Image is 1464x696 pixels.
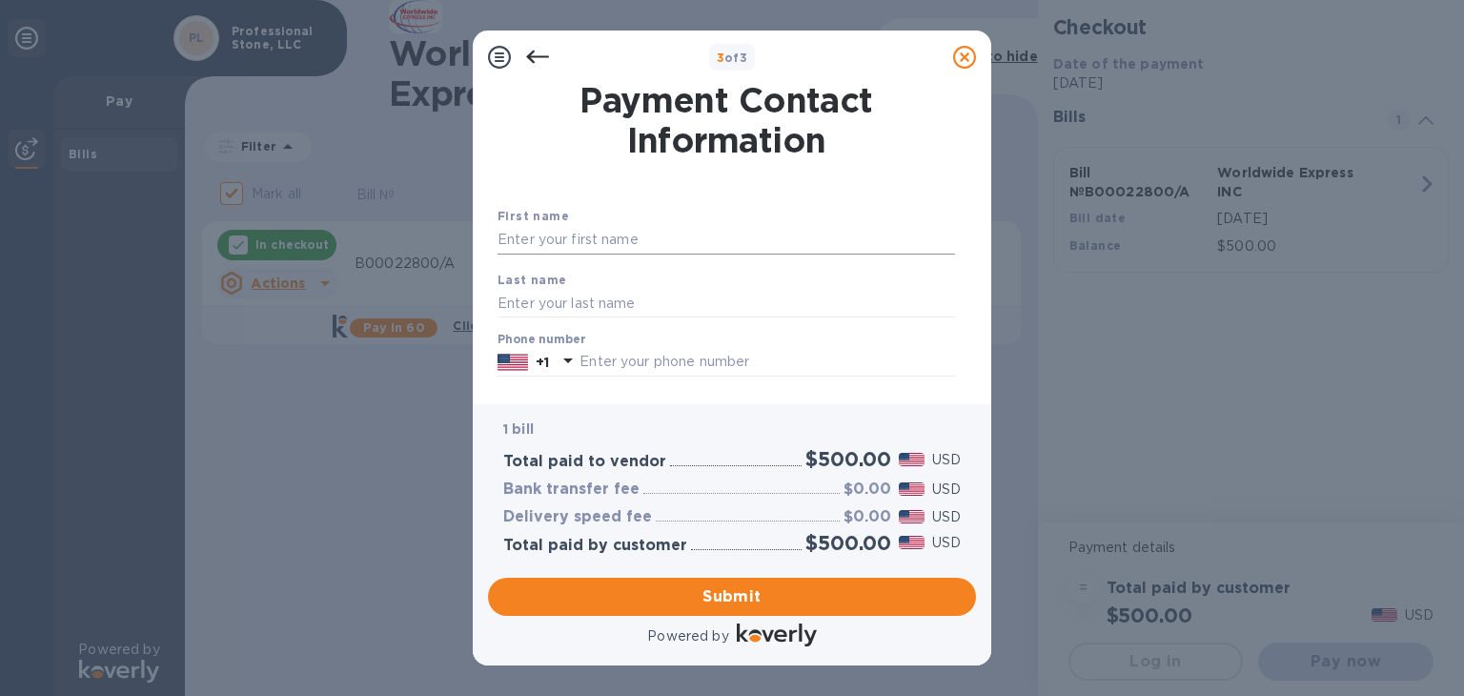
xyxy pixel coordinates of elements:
[503,585,961,608] span: Submit
[899,510,925,523] img: USD
[503,537,687,555] h3: Total paid by customer
[503,481,640,499] h3: Bank transfer fee
[932,507,961,527] p: USD
[899,536,925,549] img: USD
[717,51,724,65] span: 3
[536,353,549,372] p: +1
[844,508,891,526] h3: $0.00
[932,450,961,470] p: USD
[498,273,567,287] b: Last name
[805,531,891,555] h2: $500.00
[647,626,728,646] p: Powered by
[498,335,585,346] label: Phone number
[503,508,652,526] h3: Delivery speed fee
[805,447,891,471] h2: $500.00
[498,80,955,160] h1: Payment Contact Information
[844,481,891,499] h3: $0.00
[498,289,955,317] input: Enter your last name
[899,482,925,496] img: USD
[737,624,817,646] img: Logo
[932,480,961,500] p: USD
[717,51,748,65] b: of 3
[503,453,666,471] h3: Total paid to vendor
[579,348,955,377] input: Enter your phone number
[498,209,569,223] b: First name
[488,578,976,616] button: Submit
[899,453,925,466] img: USD
[498,226,955,255] input: Enter your first name
[498,352,528,373] img: US
[932,533,961,553] p: USD
[503,421,534,437] b: 1 bill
